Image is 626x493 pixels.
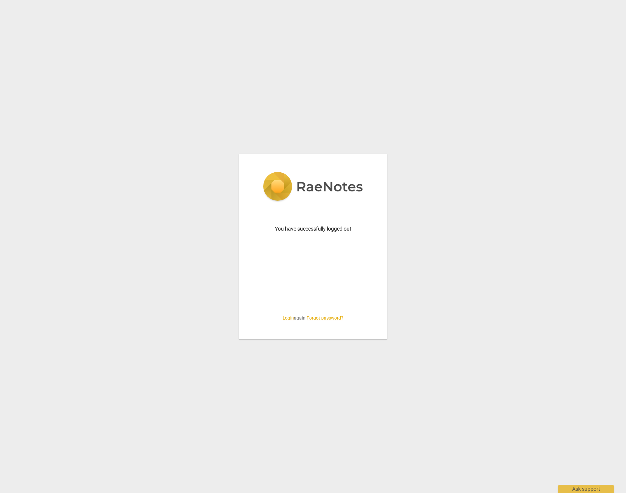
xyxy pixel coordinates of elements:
[558,485,614,493] div: Ask support
[307,315,343,321] a: Forgot password?
[283,315,294,321] a: Login
[257,315,369,321] span: again |
[263,172,363,203] img: 5ac2273c67554f335776073100b6d88f.svg
[257,225,369,233] p: You have successfully logged out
